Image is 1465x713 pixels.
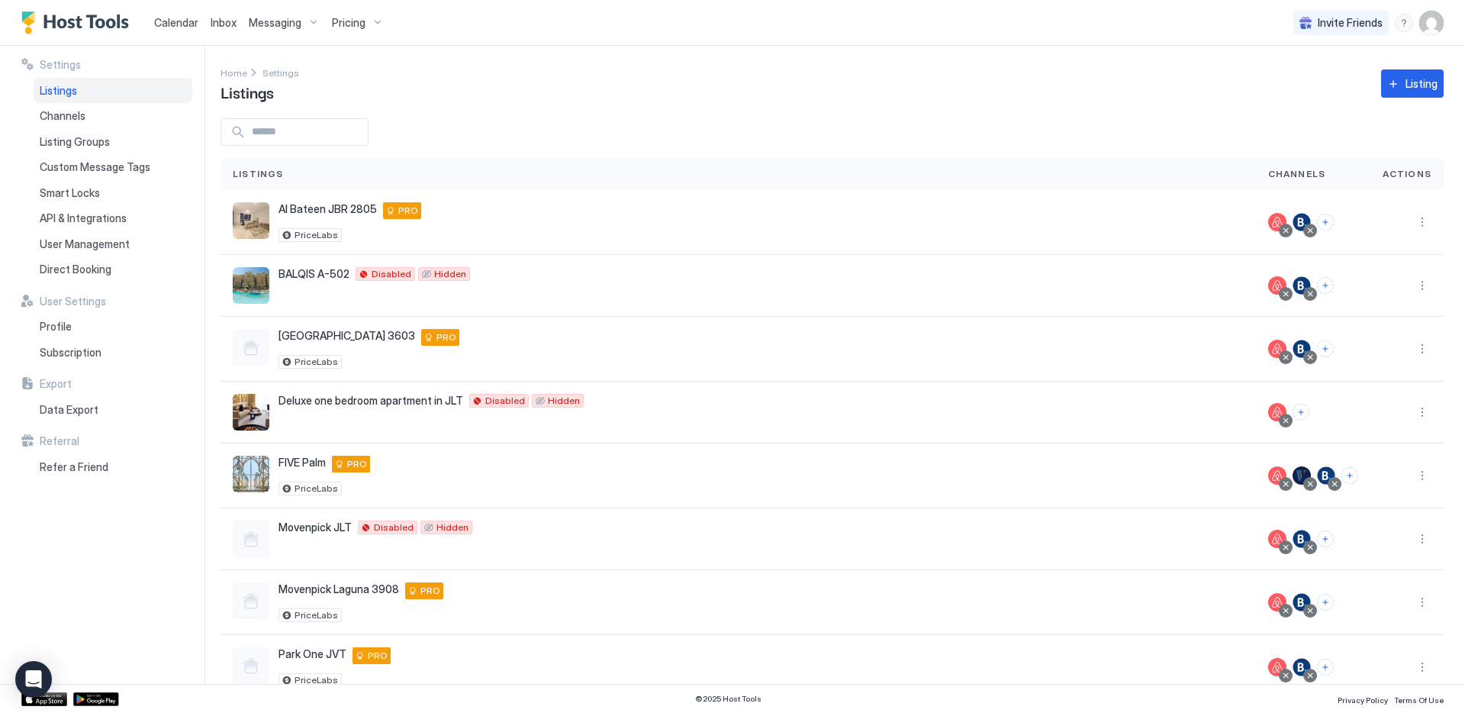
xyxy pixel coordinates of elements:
[1413,593,1431,611] button: More options
[1413,658,1431,676] div: menu
[1341,467,1358,484] button: Connect channels
[1419,11,1444,35] div: User profile
[1413,213,1431,231] button: More options
[1338,695,1388,705] span: Privacy Policy
[1317,659,1334,676] button: Connect channels
[279,394,463,408] span: Deluxe one bedroom apartment in JLT
[398,204,418,218] span: PRO
[40,263,111,276] span: Direct Booking
[249,16,301,30] span: Messaging
[221,64,247,80] div: Breadcrumb
[15,661,52,698] div: Open Intercom Messenger
[1317,531,1334,547] button: Connect channels
[233,456,269,492] div: listing image
[21,11,136,34] a: Host Tools Logo
[154,16,198,29] span: Calendar
[1318,16,1383,30] span: Invite Friends
[221,80,274,103] span: Listings
[279,647,346,661] span: Park One JVT
[1405,76,1438,92] div: Listing
[221,67,247,79] span: Home
[154,15,198,31] a: Calendar
[1293,404,1309,421] button: Connect channels
[1268,167,1326,181] span: Channels
[695,694,761,704] span: © 2025 Host Tools
[1383,167,1431,181] span: Actions
[1317,340,1334,357] button: Connect channels
[34,256,192,282] a: Direct Booking
[332,16,365,30] span: Pricing
[1413,466,1431,485] button: More options
[279,521,352,534] span: Movenpick JLT
[40,377,72,391] span: Export
[279,582,399,596] span: Movenpick Laguna 3908
[40,58,81,72] span: Settings
[279,456,326,469] span: FIVE Palm
[34,314,192,340] a: Profile
[1413,403,1431,421] div: menu
[40,295,106,308] span: User Settings
[1317,277,1334,294] button: Connect channels
[233,167,284,181] span: Listings
[34,340,192,366] a: Subscription
[40,237,130,251] span: User Management
[21,692,67,706] a: App Store
[34,78,192,104] a: Listings
[1317,594,1334,611] button: Connect channels
[1413,658,1431,676] button: More options
[1413,340,1431,358] div: menu
[1381,69,1444,98] button: Listing
[1394,691,1444,707] a: Terms Of Use
[420,584,440,598] span: PRO
[246,119,368,145] input: Input Field
[40,84,77,98] span: Listings
[262,64,299,80] a: Settings
[1413,340,1431,358] button: More options
[34,231,192,257] a: User Management
[34,103,192,129] a: Channels
[1317,214,1334,231] button: Connect channels
[73,692,119,706] a: Google Play Store
[1413,593,1431,611] div: menu
[40,186,100,200] span: Smart Locks
[34,397,192,423] a: Data Export
[233,394,269,431] div: listing image
[40,434,79,448] span: Referral
[1413,466,1431,485] div: menu
[1394,695,1444,705] span: Terms Of Use
[262,67,299,79] span: Settings
[1395,14,1413,32] div: menu
[279,202,377,216] span: Al Bateen JBR 2805
[347,457,367,471] span: PRO
[40,403,98,417] span: Data Export
[436,331,456,344] span: PRO
[368,649,388,663] span: PRO
[34,180,192,206] a: Smart Locks
[211,15,237,31] a: Inbox
[1338,691,1388,707] a: Privacy Policy
[40,346,101,360] span: Subscription
[1413,276,1431,295] button: More options
[40,460,108,474] span: Refer a Friend
[34,454,192,480] a: Refer a Friend
[1413,276,1431,295] div: menu
[279,267,349,281] span: BALQIS A-502
[233,202,269,239] div: listing image
[233,267,269,304] div: listing image
[34,205,192,231] a: API & Integrations
[40,211,127,225] span: API & Integrations
[1413,403,1431,421] button: More options
[279,329,415,343] span: [GEOGRAPHIC_DATA] 3603
[40,160,150,174] span: Custom Message Tags
[1413,530,1431,548] button: More options
[1413,530,1431,548] div: menu
[221,64,247,80] a: Home
[40,320,72,334] span: Profile
[40,135,110,149] span: Listing Groups
[40,109,85,123] span: Channels
[1413,213,1431,231] div: menu
[34,154,192,180] a: Custom Message Tags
